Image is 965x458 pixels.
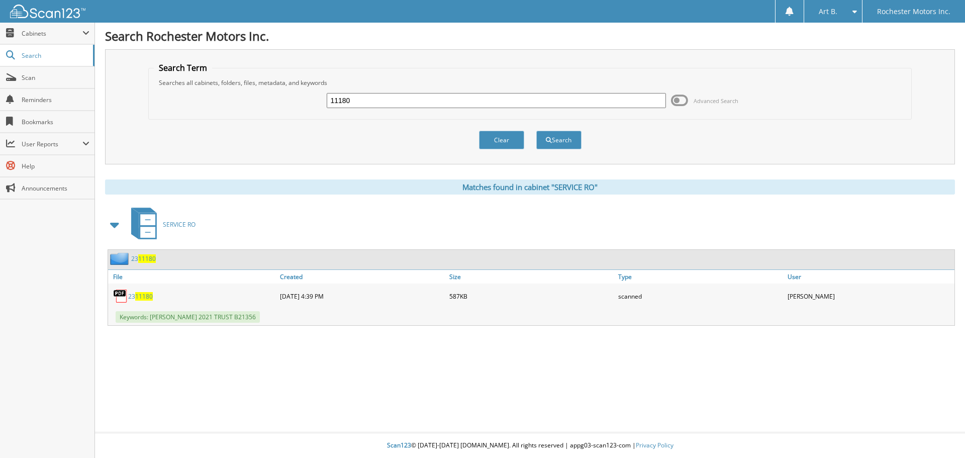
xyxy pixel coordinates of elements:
[22,96,89,104] span: Reminders
[785,286,954,306] div: [PERSON_NAME]
[154,78,907,87] div: Searches all cabinets, folders, files, metadata, and keywords
[277,270,447,284] a: Created
[616,286,785,306] div: scanned
[22,140,82,148] span: User Reports
[110,252,131,265] img: folder2.png
[22,162,89,170] span: Help
[915,410,965,458] iframe: Chat Widget
[22,29,82,38] span: Cabinets
[108,270,277,284] a: File
[536,131,582,149] button: Search
[447,270,616,284] a: Size
[387,441,411,449] span: Scan123
[163,220,196,229] span: SERVICE RO
[636,441,673,449] a: Privacy Policy
[22,184,89,193] span: Announcements
[125,205,196,244] a: SERVICE RO
[10,5,85,18] img: scan123-logo-white.svg
[479,131,524,149] button: Clear
[277,286,447,306] div: [DATE] 4:39 PM
[135,292,153,301] span: 11180
[877,9,950,15] span: Rochester Motors Inc.
[785,270,954,284] a: User
[105,28,955,44] h1: Search Rochester Motors Inc.
[95,433,965,458] div: © [DATE]-[DATE] [DOMAIN_NAME]. All rights reserved | appg03-scan123-com |
[694,97,738,105] span: Advanced Search
[131,254,156,263] a: 2311180
[22,118,89,126] span: Bookmarks
[105,179,955,195] div: Matches found in cabinet "SERVICE RO"
[22,51,88,60] span: Search
[116,311,260,323] span: Keywords: [PERSON_NAME] 2021 TRUST B21356
[616,270,785,284] a: Type
[447,286,616,306] div: 587KB
[819,9,837,15] span: Art B.
[138,254,156,263] span: 11180
[128,292,153,301] a: 2311180
[113,289,128,304] img: PDF.png
[154,62,212,73] legend: Search Term
[22,73,89,82] span: Scan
